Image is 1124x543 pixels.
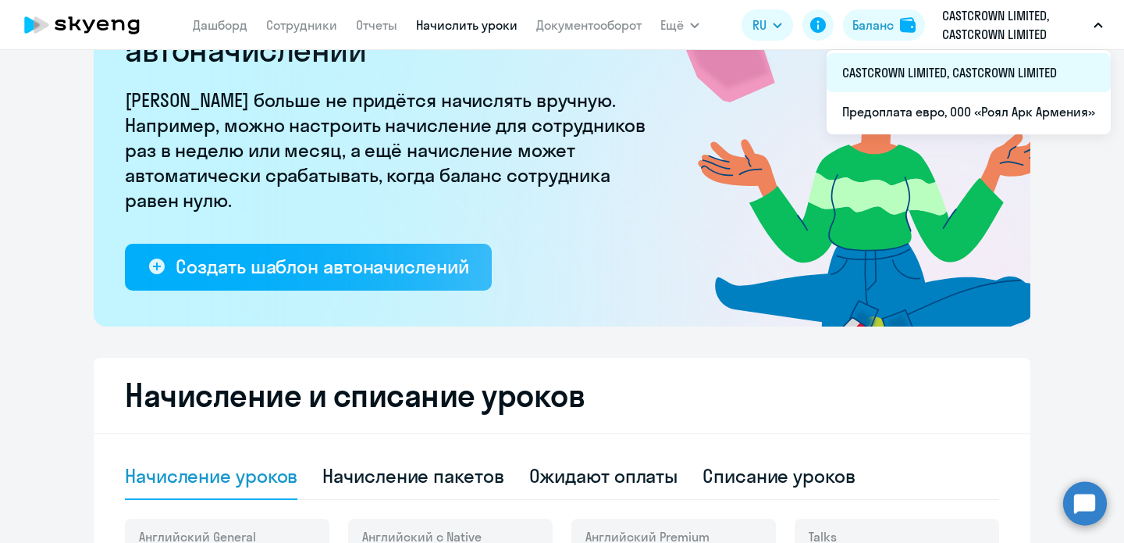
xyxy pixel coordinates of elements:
[125,377,999,414] h2: Начисление и списание уроков
[660,16,684,34] span: Ещё
[843,9,925,41] button: Балансbalance
[752,16,767,34] span: RU
[702,463,855,488] div: Списание уроков
[125,463,297,488] div: Начисление уроков
[125,244,492,291] button: Создать шаблон автоначислений
[827,50,1111,134] ul: Ещё
[356,17,397,33] a: Отчеты
[660,9,699,41] button: Ещё
[416,17,518,33] a: Начислить уроки
[125,88,656,213] p: [PERSON_NAME] больше не придётся начислять вручную. Например, можно настроить начисление для сотр...
[322,463,503,488] div: Начисление пакетов
[934,6,1111,44] button: CASTCROWN LIMITED, CASTCROWN LIMITED
[942,6,1087,44] p: CASTCROWN LIMITED, CASTCROWN LIMITED
[536,17,642,33] a: Документооборот
[900,17,916,33] img: balance
[193,17,247,33] a: Дашборд
[529,463,678,488] div: Ожидают оплаты
[176,254,468,279] div: Создать шаблон автоначислений
[852,16,894,34] div: Баланс
[266,17,337,33] a: Сотрудники
[742,9,793,41] button: RU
